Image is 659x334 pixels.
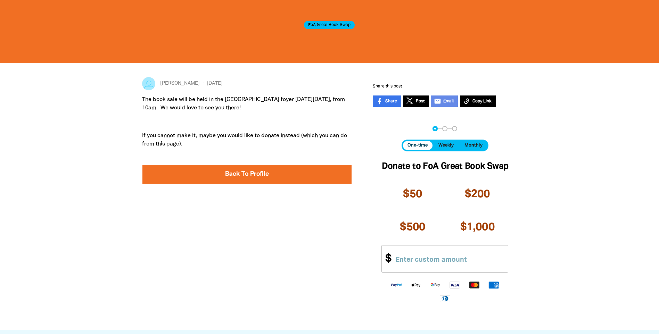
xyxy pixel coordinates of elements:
img: American Express logo [484,281,503,289]
span: Share [385,98,397,105]
span: Email [443,98,454,105]
button: Navigate to step 2 of 3 to enter your details [442,126,447,131]
img: Paypal logo [387,281,406,289]
a: Share [373,95,401,107]
img: Apple Pay logo [406,281,426,289]
a: emailEmail [431,95,458,107]
img: Visa logo [445,281,464,289]
span: $50 [403,189,422,199]
span: $500 [400,222,425,232]
div: Available payment methods [381,275,508,308]
span: $ [382,245,392,272]
span: $1,000 [460,222,495,232]
img: Google Pay logo [426,281,445,289]
a: Back To Profile [142,165,352,184]
p: If you cannot make it, maybe you would like to donate instead (which you can do from this page). [142,132,352,148]
button: Monthly [460,141,487,150]
img: Mastercard logo [464,281,484,289]
i: email [434,98,441,105]
span: Monthly [464,143,483,148]
button: $1,000 [446,212,509,242]
button: $50 [381,179,444,209]
span: Weekly [438,143,454,148]
span: Share this post [373,84,402,88]
button: Navigate to step 1 of 3 to enter your donation amount [433,126,438,131]
div: Donation frequency [402,140,488,151]
span: [DATE] [200,80,223,87]
img: Diners Club logo [435,294,455,302]
span: Copy Link [472,98,492,105]
input: Enter custom amount [389,245,508,272]
button: Copy Link [460,95,496,107]
button: $200 [446,179,509,209]
button: Navigate to step 3 of 3 to enter your payment details [452,126,457,131]
span: Post [416,98,425,105]
p: The book sale will be held in the [GEOGRAPHIC_DATA] foyer [DATE][DATE], from 10am. We would love ... [142,95,352,112]
span: $200 [465,189,490,199]
a: Post [403,95,429,107]
button: One-time [403,141,433,150]
span: One-time [407,143,428,148]
span: FoA Great Book Swap [304,21,355,29]
button: Weekly [434,141,459,150]
h2: Donate to FoA Great Book Swap [381,160,508,174]
button: $500 [381,212,444,242]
